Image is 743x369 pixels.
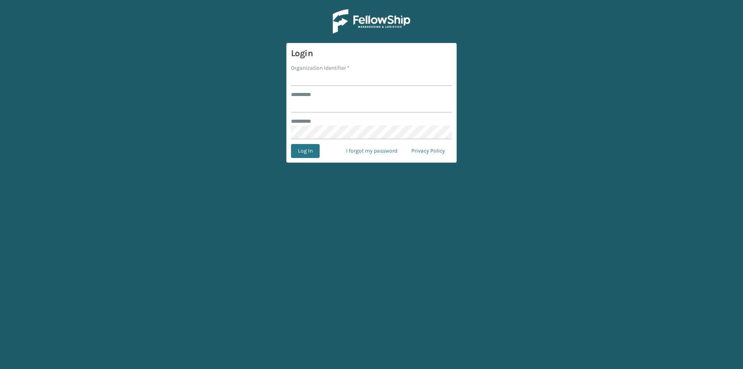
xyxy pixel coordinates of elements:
button: Log In [291,144,320,158]
a: I forgot my password [339,144,404,158]
img: Logo [333,9,410,34]
h3: Login [291,48,452,59]
label: Organization Identifier [291,64,349,72]
a: Privacy Policy [404,144,452,158]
